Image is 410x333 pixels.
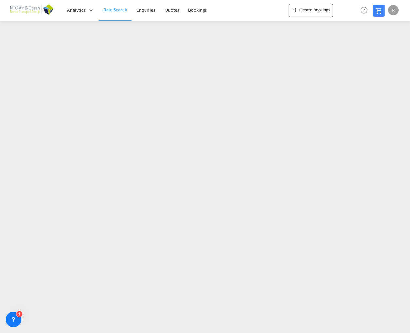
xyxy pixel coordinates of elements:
[103,7,127,12] span: Rate Search
[359,5,370,16] span: Help
[67,7,86,13] span: Analytics
[136,7,155,13] span: Enquiries
[388,5,399,15] div: R
[359,5,373,16] div: Help
[188,7,207,13] span: Bookings
[289,4,333,17] button: icon-plus 400-fgCreate Bookings
[10,3,54,18] img: af31b1c0b01f11ecbc353f8e72265e29.png
[165,7,179,13] span: Quotes
[291,6,299,14] md-icon: icon-plus 400-fg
